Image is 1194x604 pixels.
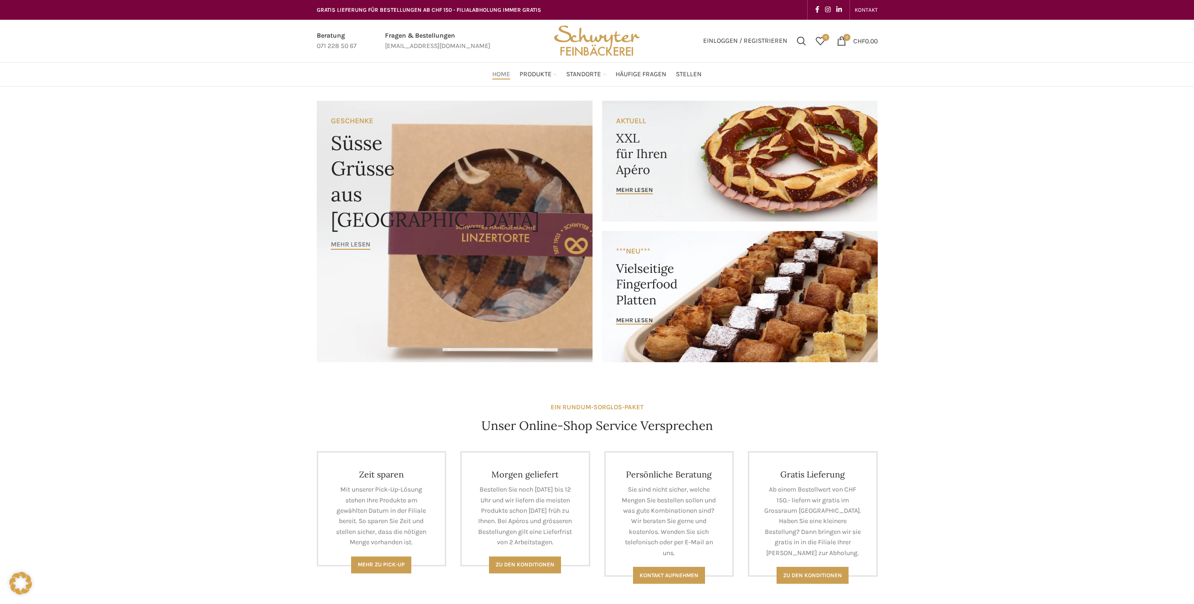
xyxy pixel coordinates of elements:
[317,31,357,52] a: Infobox link
[385,31,490,52] a: Infobox link
[520,65,557,84] a: Produkte
[832,32,882,50] a: 0 CHF0.00
[331,241,370,250] a: Mehr lesen
[331,241,370,249] span: Mehr lesen
[496,561,554,568] span: Zu den Konditionen
[616,70,666,79] span: Häufige Fragen
[640,572,698,579] span: Kontakt aufnehmen
[358,561,405,568] span: Mehr zu Pick-Up
[620,485,719,558] p: Sie sind nicht sicher, welche Mengen Sie bestellen sollen und was gute Kombinationen sind? Wir be...
[620,469,719,480] h4: Persönliche Beratung
[633,567,705,584] a: Kontakt aufnehmen
[317,101,593,362] a: Banner link
[332,469,431,480] h4: Zeit sparen
[489,556,561,573] a: Zu den Konditionen
[850,0,882,19] div: Secondary navigation
[551,403,643,411] strong: EIN RUNDUM-SORGLOS-PAKET
[492,70,510,79] span: Home
[703,38,787,44] span: Einloggen / Registrieren
[792,32,811,50] a: Suchen
[317,7,541,13] span: GRATIS LIEFERUNG FÜR BESTELLUNGEN AB CHF 150 - FILIALABHOLUNG IMMER GRATIS
[811,32,830,50] div: Meine Wunschliste
[551,36,643,44] a: Site logo
[676,70,702,79] span: Stellen
[783,572,842,579] span: Zu den konditionen
[822,34,829,41] span: 0
[476,485,575,548] p: Bestellen Sie noch [DATE] bis 12 Uhr und wir liefern die meisten Produkte schon [DATE] früh zu Ih...
[566,70,601,79] span: Standorte
[855,7,878,13] span: KONTAKT
[676,65,702,84] a: Stellen
[566,65,606,84] a: Standorte
[833,3,845,16] a: Linkedin social link
[777,567,849,584] a: Zu den konditionen
[332,485,431,548] p: Mit unserer Pick-Up-Lösung stehen Ihre Produkte am gewählten Datum in der Filiale bereit. So spar...
[602,231,878,362] a: Banner link
[812,3,822,16] a: Facebook social link
[602,101,878,222] a: Banner link
[616,65,666,84] a: Häufige Fragen
[763,485,862,558] p: Ab einem Bestellwert von CHF 150.- liefern wir gratis im Grossraum [GEOGRAPHIC_DATA]. Haben Sie e...
[763,469,862,480] h4: Gratis Lieferung
[853,37,865,45] span: CHF
[822,3,833,16] a: Instagram social link
[853,37,878,45] bdi: 0.00
[698,32,792,50] a: Einloggen / Registrieren
[855,0,878,19] a: KONTAKT
[811,32,830,50] a: 0
[492,65,510,84] a: Home
[551,20,643,62] img: Bäckerei Schwyter
[312,65,882,84] div: Main navigation
[476,469,575,480] h4: Morgen geliefert
[481,417,713,434] h4: Unser Online-Shop Service Versprechen
[351,556,411,573] a: Mehr zu Pick-Up
[843,34,850,41] span: 0
[520,70,552,79] span: Produkte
